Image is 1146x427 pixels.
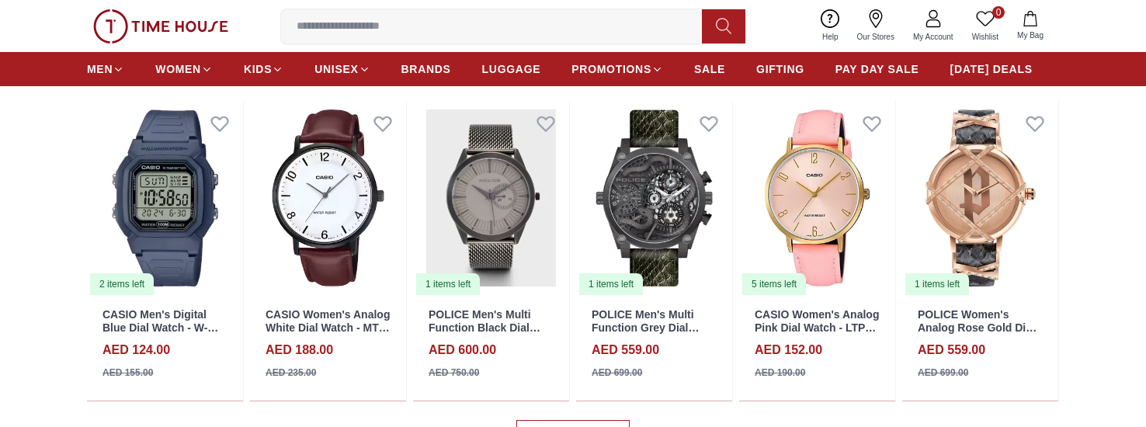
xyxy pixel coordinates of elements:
h4: AED 559.00 [918,341,985,359]
span: My Bag [1011,30,1050,41]
span: SALE [694,61,725,77]
a: CASIO Women's Analog White Dial Watch - MTP-VT03BL-7BDF [266,308,390,347]
a: LUGGAGE [482,55,541,83]
div: 1 items left [416,273,480,295]
a: POLICE Men's Multi Function Black Dial Watch - PL.15919JSU/79MM [429,308,540,359]
a: UNISEX [314,55,370,83]
div: 1 items left [905,273,969,295]
a: PAY DAY SALE [835,55,919,83]
span: BRANDS [401,61,451,77]
a: Our Stores [848,6,904,46]
img: POLICE Women's Analog Rose Gold Dial Watch - PL.16068BSR/32 [902,100,1058,296]
span: 0 [992,6,1005,19]
img: POLICE Men's Multi Function Black Dial Watch - PL.15919JSU/79MM [413,100,569,296]
a: POLICE Women's Analog Rose Gold Dial Watch - PL.16068BSR/32 [918,308,1037,359]
h4: AED 600.00 [429,341,496,359]
a: SALE [694,55,725,83]
div: AED 699.00 [592,366,642,380]
span: Wishlist [966,31,1005,43]
a: POLICE Men's Multi Function Grey Dial Watch - PEWJF2110403 [592,308,714,347]
span: Help [816,31,845,43]
span: My Account [907,31,960,43]
a: MEN [87,55,124,83]
span: UNISEX [314,61,358,77]
a: POLICE Women's Analog Rose Gold Dial Watch - PL.16068BSR/321 items left [902,100,1058,296]
h4: AED 152.00 [755,341,822,359]
span: PROMOTIONS [571,61,651,77]
div: 2 items left [90,273,154,295]
a: 0Wishlist [963,6,1008,46]
img: CASIO Women's Analog White Dial Watch - MTP-VT03BL-7BDF [250,100,406,296]
span: MEN [87,61,113,77]
a: KIDS [244,55,283,83]
span: LUGGAGE [482,61,541,77]
img: ... [93,9,228,43]
div: AED 235.00 [266,366,316,380]
img: CASIO Men's Digital Blue Dial Watch - W-800H-2AVDF [87,100,243,296]
span: Our Stores [851,31,901,43]
a: BRANDS [401,55,451,83]
h4: AED 559.00 [592,341,659,359]
div: AED 155.00 [102,366,153,380]
a: WOMEN [155,55,213,83]
h4: AED 188.00 [266,341,333,359]
div: 5 items left [742,273,806,295]
a: POLICE Men's Multi Function Black Dial Watch - PL.15919JSU/79MM1 items left [413,100,569,296]
button: My Bag [1008,8,1053,44]
div: 1 items left [579,273,643,295]
a: CASIO Men's Digital Blue Dial Watch - W-800H-2AVDF2 items left [87,100,243,296]
a: CASIO Men's Digital Blue Dial Watch - W-800H-2AVDF [102,308,218,347]
a: POLICE Men's Multi Function Grey Dial Watch - PEWJF21104031 items left [576,100,732,296]
span: KIDS [244,61,272,77]
h4: AED 124.00 [102,341,170,359]
a: [DATE] DEALS [950,55,1033,83]
a: CASIO Women's Analog Pink Dial Watch - LTP-VT01L-4BUDF5 items left [739,100,895,296]
img: CASIO Women's Analog Pink Dial Watch - LTP-VT01L-4BUDF [739,100,895,296]
div: AED 699.00 [918,366,968,380]
a: PROMOTIONS [571,55,663,83]
img: POLICE Men's Multi Function Grey Dial Watch - PEWJF2110403 [576,100,732,296]
span: WOMEN [155,61,201,77]
a: Help [813,6,848,46]
span: GIFTING [756,61,804,77]
a: CASIO Women's Analog Pink Dial Watch - LTP-VT01L-4BUDF [755,308,879,347]
div: AED 190.00 [755,366,805,380]
div: AED 750.00 [429,366,479,380]
span: PAY DAY SALE [835,61,919,77]
a: GIFTING [756,55,804,83]
span: [DATE] DEALS [950,61,1033,77]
